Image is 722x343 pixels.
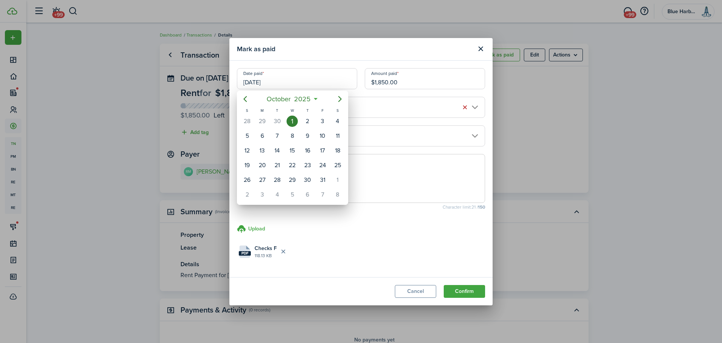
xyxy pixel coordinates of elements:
div: Saturday, November 8, 2025 [332,189,343,200]
div: Saturday, October 11, 2025 [332,130,343,142]
div: Friday, October 17, 2025 [317,145,328,156]
div: Wednesday, October 22, 2025 [287,160,298,171]
span: October [265,92,293,106]
div: Thursday, October 30, 2025 [302,174,313,186]
div: Saturday, November 1, 2025 [332,174,343,186]
div: Sunday, October 12, 2025 [241,145,253,156]
div: Tuesday, October 21, 2025 [272,160,283,171]
div: Thursday, October 23, 2025 [302,160,313,171]
div: T [300,107,315,114]
div: Monday, October 20, 2025 [256,160,268,171]
div: Sunday, October 26, 2025 [241,174,253,186]
div: Wednesday, November 5, 2025 [287,189,298,200]
div: Friday, October 31, 2025 [317,174,328,186]
div: Wednesday, October 15, 2025 [287,145,298,156]
div: S [330,107,345,114]
div: Thursday, October 9, 2025 [302,130,313,142]
div: F [315,107,330,114]
div: Monday, October 27, 2025 [256,174,268,186]
div: Today, Tuesday, September 30, 2025 [272,116,283,127]
div: Saturday, October 18, 2025 [332,145,343,156]
mbsc-button: Previous page [238,91,253,107]
div: M [255,107,270,114]
div: Tuesday, October 28, 2025 [272,174,283,186]
div: T [270,107,285,114]
div: Saturday, October 4, 2025 [332,116,343,127]
mbsc-button: October2025 [262,92,315,106]
div: Wednesday, October 8, 2025 [287,130,298,142]
div: Friday, November 7, 2025 [317,189,328,200]
div: Saturday, October 25, 2025 [332,160,343,171]
div: Friday, October 24, 2025 [317,160,328,171]
div: S [240,107,255,114]
div: Tuesday, November 4, 2025 [272,189,283,200]
span: 2025 [293,92,312,106]
mbsc-button: Next page [332,91,347,107]
div: Sunday, November 2, 2025 [241,189,253,200]
div: Sunday, October 19, 2025 [241,160,253,171]
div: W [285,107,300,114]
div: Friday, October 3, 2025 [317,116,328,127]
div: Wednesday, October 1, 2025 [287,116,298,127]
div: Monday, October 13, 2025 [256,145,268,156]
div: Wednesday, October 29, 2025 [287,174,298,186]
div: Tuesday, October 7, 2025 [272,130,283,142]
div: Thursday, November 6, 2025 [302,189,313,200]
div: Tuesday, October 14, 2025 [272,145,283,156]
div: Sunday, October 5, 2025 [241,130,253,142]
div: Friday, October 10, 2025 [317,130,328,142]
div: Sunday, September 28, 2025 [241,116,253,127]
div: Monday, September 29, 2025 [256,116,268,127]
div: Thursday, October 16, 2025 [302,145,313,156]
div: Monday, October 6, 2025 [256,130,268,142]
div: Monday, November 3, 2025 [256,189,268,200]
div: Thursday, October 2, 2025 [302,116,313,127]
